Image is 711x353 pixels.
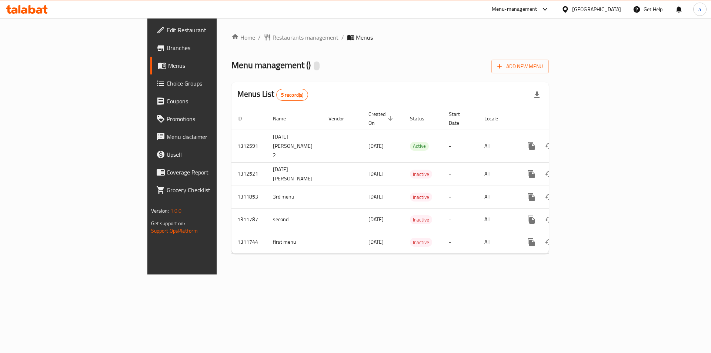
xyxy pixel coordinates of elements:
button: Change Status [540,211,558,229]
a: Grocery Checklist [150,181,266,199]
span: Choice Groups [167,79,260,88]
button: more [523,165,540,183]
span: Menu management ( ) [231,57,311,73]
button: Change Status [540,165,558,183]
span: [DATE] [368,192,384,202]
span: Grocery Checklist [167,186,260,194]
button: Add New Menu [491,60,549,73]
td: All [478,208,517,231]
td: [DATE] [PERSON_NAME] [267,162,323,186]
span: Locale [484,114,508,123]
span: Inactive [410,216,432,224]
span: Menus [168,61,260,70]
span: Coupons [167,97,260,106]
table: enhanced table [231,107,600,254]
td: All [478,231,517,253]
a: Menus [150,57,266,74]
span: a [698,5,701,13]
button: more [523,211,540,229]
a: Choice Groups [150,74,266,92]
button: Change Status [540,137,558,155]
span: Version: [151,206,169,216]
button: more [523,233,540,251]
a: Branches [150,39,266,57]
td: [DATE] [PERSON_NAME] 2 [267,130,323,162]
span: Inactive [410,170,432,179]
span: Inactive [410,193,432,202]
a: Promotions [150,110,266,128]
span: Vendor [328,114,354,123]
span: Status [410,114,434,123]
span: Edit Restaurant [167,26,260,34]
span: Coverage Report [167,168,260,177]
span: Active [410,142,429,150]
a: Upsell [150,146,266,163]
a: Coupons [150,92,266,110]
span: Start Date [449,110,470,127]
div: [GEOGRAPHIC_DATA] [572,5,621,13]
span: Upsell [167,150,260,159]
td: All [478,162,517,186]
a: Restaurants management [264,33,338,42]
th: Actions [517,107,600,130]
li: / [341,33,344,42]
div: Total records count [276,89,308,101]
span: Add New Menu [497,62,543,71]
td: All [478,186,517,208]
span: Menus [356,33,373,42]
td: - [443,130,478,162]
button: Change Status [540,188,558,206]
div: Menu-management [492,5,537,14]
span: [DATE] [368,141,384,151]
td: All [478,130,517,162]
span: Promotions [167,114,260,123]
td: second [267,208,323,231]
span: Name [273,114,296,123]
span: Get support on: [151,219,185,228]
a: Edit Restaurant [150,21,266,39]
a: Support.OpsPlatform [151,226,198,236]
div: Export file [528,86,546,104]
a: Menu disclaimer [150,128,266,146]
span: Menu disclaimer [167,132,260,141]
div: Active [410,142,429,151]
span: Created On [368,110,395,127]
button: more [523,188,540,206]
td: - [443,208,478,231]
span: 1.0.0 [170,206,182,216]
span: 5 record(s) [277,91,308,99]
span: Restaurants management [273,33,338,42]
span: [DATE] [368,169,384,179]
td: 3rd menu [267,186,323,208]
button: more [523,137,540,155]
td: - [443,231,478,253]
span: ID [237,114,251,123]
a: Coverage Report [150,163,266,181]
nav: breadcrumb [231,33,549,42]
td: - [443,186,478,208]
span: [DATE] [368,237,384,247]
span: Inactive [410,238,432,247]
h2: Menus List [237,89,308,101]
td: first menu [267,231,323,253]
button: Change Status [540,233,558,251]
span: Branches [167,43,260,52]
td: - [443,162,478,186]
span: [DATE] [368,214,384,224]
